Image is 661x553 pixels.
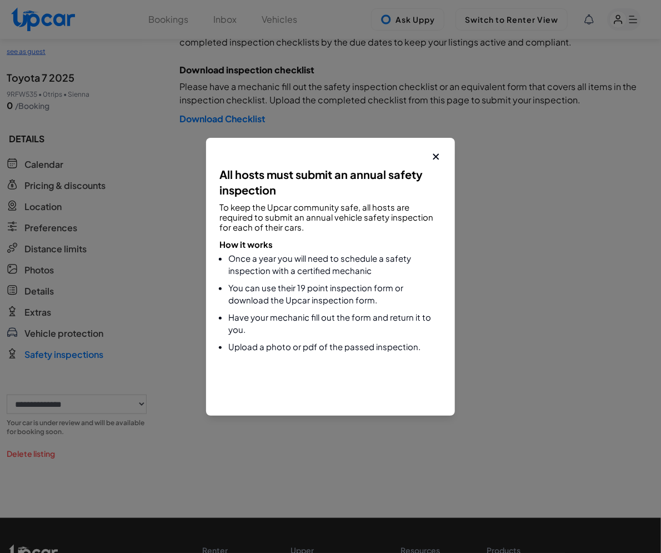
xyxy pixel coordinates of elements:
[219,202,442,232] h2: To keep the Upcar community safe, all hosts are required to submit an annual vehicle safety inspe...
[228,311,442,336] li: Have your mechanic fill out the form and return it to you.
[219,167,442,198] h2: All hosts must submit an annual safety inspection
[219,237,442,252] p: How it works
[228,341,442,353] li: Upload a photo or pdf of the passed inspection.
[228,252,442,277] li: Once a year you will need to schedule a safety inspection with a certified mechanic
[228,282,442,307] li: You can use their 19 point inspection form or download the Upcar inspection form.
